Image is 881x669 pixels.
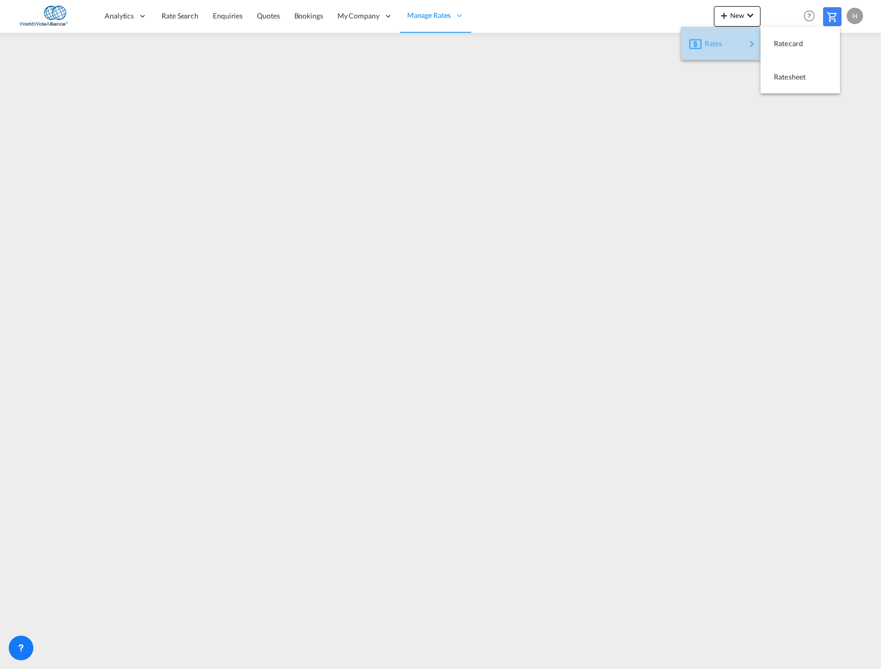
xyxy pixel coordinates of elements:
[774,33,785,54] span: Ratecard
[705,33,717,54] span: Rates
[774,67,785,87] span: Ratesheet
[769,31,832,56] div: Ratecard
[769,64,832,90] div: Ratesheet
[746,38,758,50] md-icon: icon-chevron-right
